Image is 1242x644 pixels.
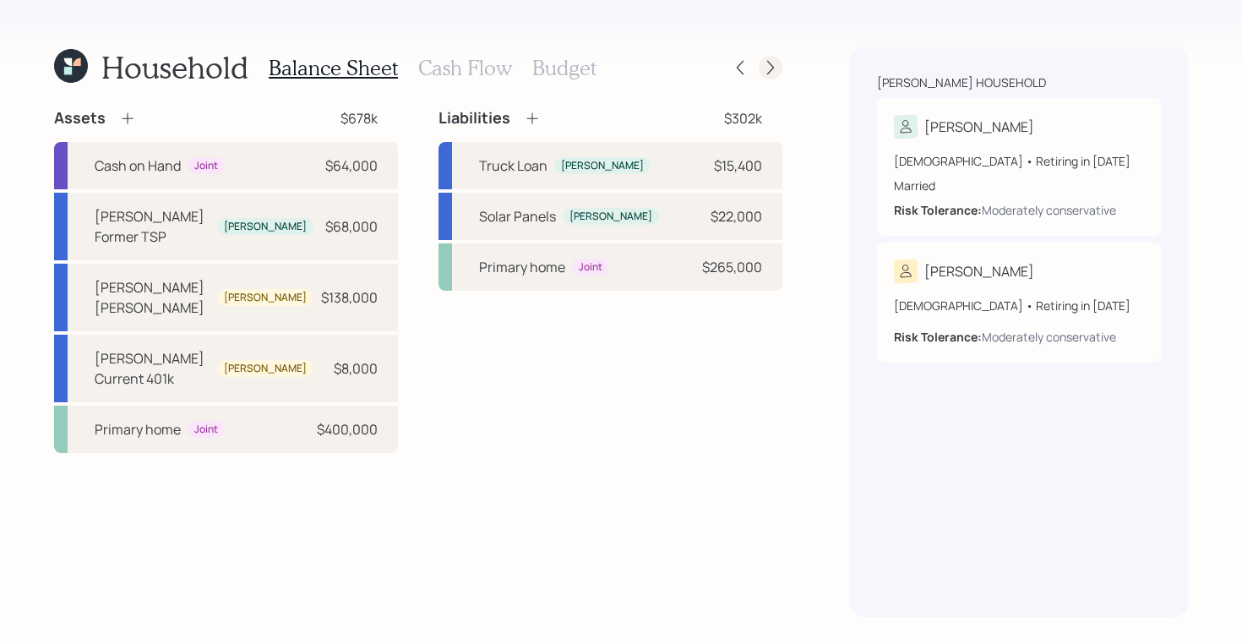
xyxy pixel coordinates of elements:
div: $22,000 [711,206,762,226]
div: [PERSON_NAME] [224,220,307,234]
div: [PERSON_NAME] [569,210,652,224]
h1: Household [101,49,248,85]
div: [PERSON_NAME] Former TSP [95,206,210,247]
div: [PERSON_NAME] [224,362,307,376]
div: Joint [194,423,218,437]
div: $68,000 [325,216,378,237]
div: $302k [724,108,762,128]
div: Married [894,177,1144,194]
div: $138,000 [321,287,378,308]
div: Truck Loan [479,156,547,176]
div: [DEMOGRAPHIC_DATA] • Retiring in [DATE] [894,152,1144,170]
div: Primary home [95,419,181,439]
h3: Balance Sheet [269,56,398,80]
h3: Budget [532,56,596,80]
div: [PERSON_NAME] household [877,74,1046,91]
h4: Assets [54,109,106,128]
div: Joint [579,260,602,275]
div: $678k [340,108,378,128]
div: Joint [194,159,218,173]
div: Cash on Hand [95,156,181,176]
h4: Liabilities [439,109,510,128]
b: Risk Tolerance: [894,329,982,345]
div: $8,000 [334,358,378,379]
div: Moderately conservative [982,328,1116,346]
b: Risk Tolerance: [894,202,982,218]
div: Solar Panels [479,206,556,226]
div: $265,000 [702,257,762,277]
div: [PERSON_NAME] [PERSON_NAME] [95,277,210,318]
div: [PERSON_NAME] [924,261,1034,281]
div: $15,400 [714,156,762,176]
div: $64,000 [325,156,378,176]
div: Moderately conservative [982,201,1116,219]
div: [PERSON_NAME] [924,117,1034,137]
div: $400,000 [317,419,378,439]
div: [PERSON_NAME] [224,291,307,305]
div: Primary home [479,257,565,277]
div: [PERSON_NAME] Current 401k [95,348,210,389]
div: [PERSON_NAME] [561,159,644,173]
div: [DEMOGRAPHIC_DATA] • Retiring in [DATE] [894,297,1144,314]
h3: Cash Flow [418,56,512,80]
